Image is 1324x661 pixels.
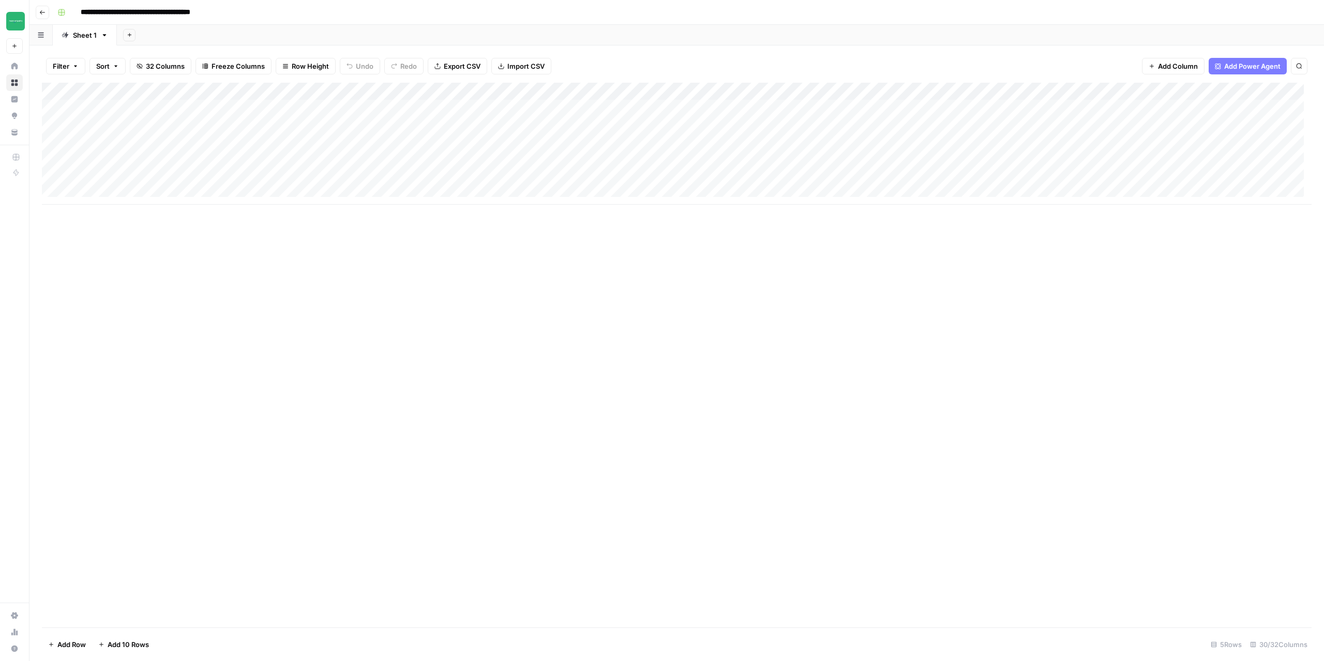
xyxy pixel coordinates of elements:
span: Freeze Columns [212,61,265,71]
a: Home [6,58,23,74]
button: Add 10 Rows [92,636,155,653]
a: Insights [6,91,23,107]
span: Filter [53,61,69,71]
span: Add Power Agent [1224,61,1281,71]
button: Add Row [42,636,92,653]
button: Row Height [276,58,336,74]
button: Export CSV [428,58,487,74]
span: Row Height [292,61,329,71]
span: Export CSV [444,61,480,71]
button: Undo [340,58,380,74]
span: 32 Columns [146,61,185,71]
button: Sort [89,58,126,74]
div: 30/32 Columns [1246,636,1312,653]
button: Redo [384,58,424,74]
button: 32 Columns [130,58,191,74]
button: Add Column [1142,58,1205,74]
a: Usage [6,624,23,640]
span: Import CSV [507,61,545,71]
div: Sheet 1 [73,30,97,40]
a: Settings [6,607,23,624]
button: Freeze Columns [195,58,272,74]
button: Workspace: Team Empathy [6,8,23,34]
div: 5 Rows [1207,636,1246,653]
span: Add Column [1158,61,1198,71]
button: Help + Support [6,640,23,657]
button: Filter [46,58,85,74]
a: Browse [6,74,23,91]
button: Add Power Agent [1209,58,1287,74]
a: Your Data [6,124,23,141]
a: Sheet 1 [53,25,117,45]
span: Redo [400,61,417,71]
span: Add Row [57,639,86,650]
img: Team Empathy Logo [6,12,25,30]
button: Import CSV [491,58,551,74]
a: Opportunities [6,107,23,124]
span: Undo [356,61,373,71]
span: Add 10 Rows [108,639,149,650]
span: Sort [96,61,110,71]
